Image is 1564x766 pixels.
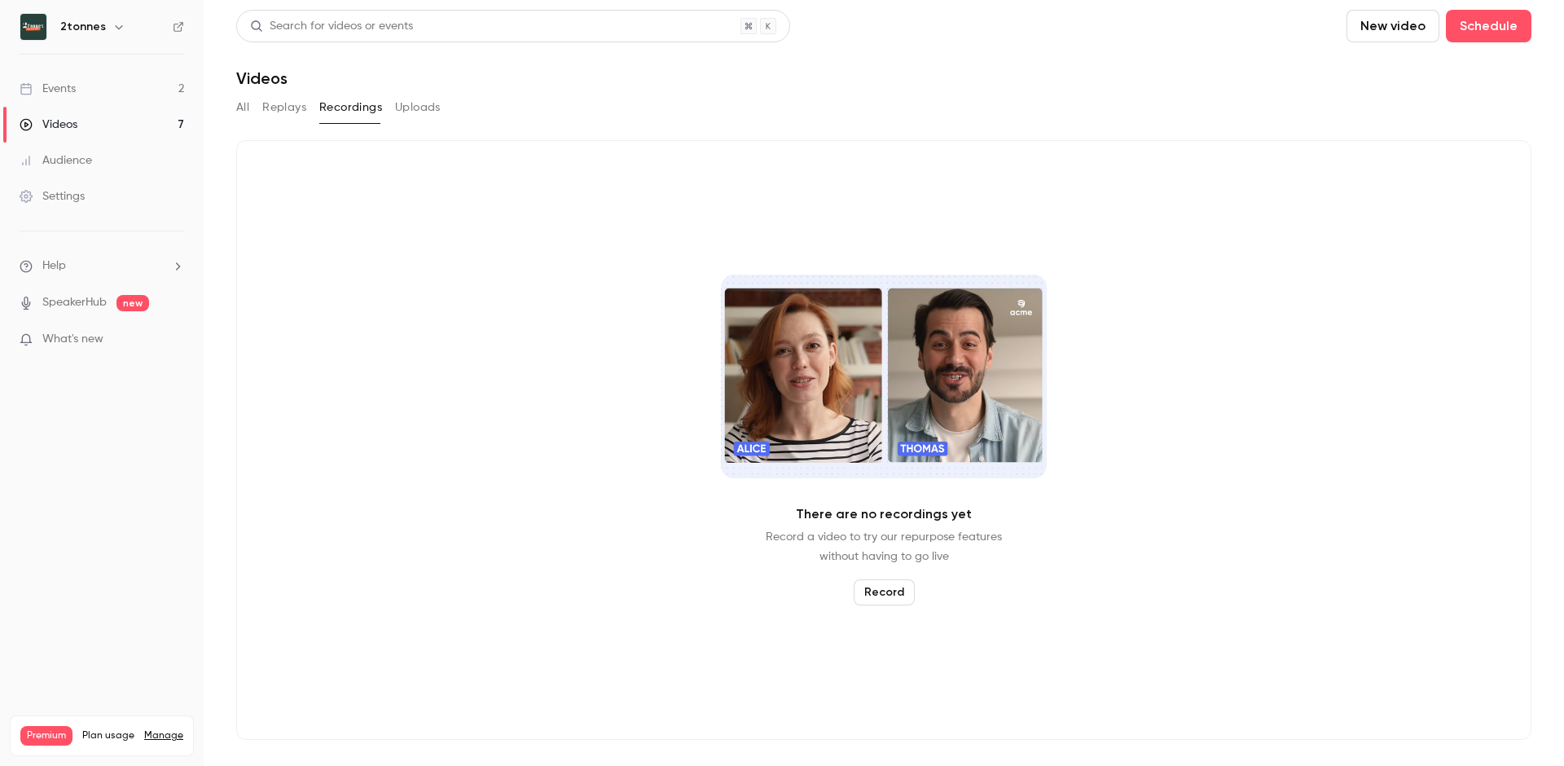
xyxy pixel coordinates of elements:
p: There are no recordings yet [796,504,972,524]
img: 2tonnes [20,14,46,40]
span: What's new [42,331,103,348]
button: Replays [262,95,306,121]
h1: Videos [236,68,288,88]
button: All [236,95,249,121]
div: Audience [20,152,92,169]
span: Premium [20,726,72,746]
span: new [116,295,149,311]
button: Uploads [395,95,441,121]
button: Schedule [1446,10,1531,42]
h6: 2tonnes [60,19,106,35]
button: New video [1347,10,1439,42]
div: Events [20,81,76,97]
section: Videos [236,10,1531,756]
div: Settings [20,188,85,205]
div: Videos [20,117,77,133]
div: Search for videos or events [250,18,413,35]
a: Manage [144,729,183,742]
iframe: Noticeable Trigger [165,332,184,347]
li: help-dropdown-opener [20,258,184,275]
button: Record [854,579,915,605]
span: Help [42,258,66,275]
p: Record a video to try our repurpose features without having to go live [766,527,1002,566]
a: SpeakerHub [42,294,107,311]
button: Recordings [319,95,382,121]
span: Plan usage [82,729,134,742]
